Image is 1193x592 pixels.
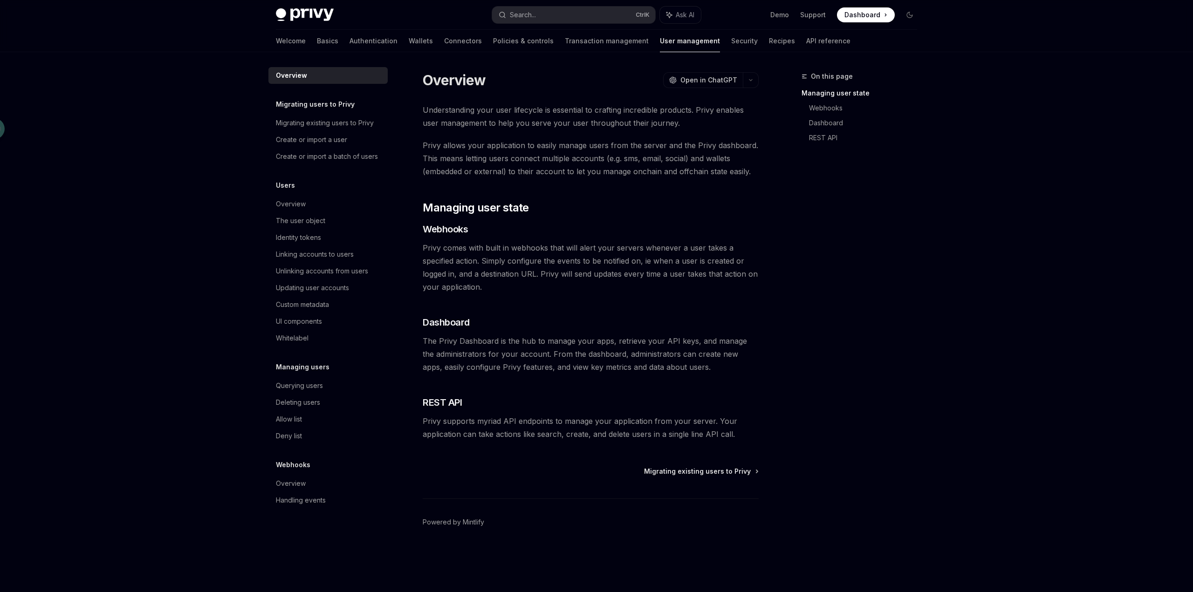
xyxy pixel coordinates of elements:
h5: Users [276,180,295,191]
div: Create or import a user [276,134,347,145]
div: Overview [276,478,306,489]
span: Ask AI [676,10,694,20]
a: Overview [268,475,388,492]
a: Support [800,10,826,20]
span: Migrating existing users to Privy [644,467,751,476]
button: Search...CtrlK [492,7,655,23]
span: Privy allows your application to easily manage users from the server and the Privy dashboard. Thi... [423,139,759,178]
button: Toggle dark mode [902,7,917,22]
a: REST API [809,130,925,145]
a: Policies & controls [493,30,554,52]
span: Ctrl K [636,11,650,19]
span: On this page [811,71,853,82]
a: Create or import a user [268,131,388,148]
div: Identity tokens [276,232,321,243]
a: Migrating existing users to Privy [268,115,388,131]
span: Open in ChatGPT [680,75,737,85]
a: Unlinking accounts from users [268,263,388,279]
div: Whitelabel [276,333,309,344]
span: Privy supports myriad API endpoints to manage your application from your server. Your application... [423,415,759,441]
a: Dashboard [837,7,895,22]
a: The user object [268,212,388,229]
div: Allow list [276,414,302,425]
span: REST API [423,396,462,409]
div: The user object [276,215,325,226]
a: Handling events [268,492,388,509]
a: API reference [806,30,850,52]
a: Custom metadata [268,296,388,313]
a: User management [660,30,720,52]
div: UI components [276,316,322,327]
h5: Managing users [276,361,329,373]
a: Basics [317,30,338,52]
a: Linking accounts to users [268,246,388,263]
a: Demo [770,10,789,20]
div: Linking accounts to users [276,249,354,260]
a: UI components [268,313,388,330]
div: Overview [276,198,306,210]
h5: Migrating users to Privy [276,99,355,110]
a: Migrating existing users to Privy [644,467,758,476]
a: Powered by Mintlify [423,517,484,527]
span: The Privy Dashboard is the hub to manage your apps, retrieve your API keys, and manage the admini... [423,334,759,374]
div: Handling events [276,495,326,506]
span: Dashboard [423,316,470,329]
div: Querying users [276,380,323,391]
img: dark logo [276,8,334,21]
a: Deleting users [268,394,388,411]
a: Security [731,30,758,52]
a: Querying users [268,377,388,394]
span: Managing user state [423,200,529,215]
div: Migrating existing users to Privy [276,117,374,129]
a: Managing user state [802,86,925,101]
span: Dashboard [844,10,880,20]
a: Dashboard [809,116,925,130]
div: Custom metadata [276,299,329,310]
div: Deleting users [276,397,320,408]
a: Authentication [350,30,398,52]
div: Search... [510,9,536,20]
a: Deny list [268,428,388,444]
a: Recipes [769,30,795,52]
a: Welcome [276,30,306,52]
span: Privy comes with built in webhooks that will alert your servers whenever a user takes a specified... [423,241,759,293]
a: Wallets [409,30,433,52]
a: Create or import a batch of users [268,148,388,165]
div: Create or import a batch of users [276,151,378,162]
a: Overview [268,67,388,84]
span: Webhooks [423,223,468,236]
a: Connectors [444,30,482,52]
div: Updating user accounts [276,282,349,293]
div: Deny list [276,430,302,442]
span: Understanding your user lifecycle is essential to crafting incredible products. Privy enables use... [423,103,759,129]
a: Identity tokens [268,229,388,246]
a: Updating user accounts [268,279,388,296]
div: Overview [276,70,307,81]
a: Transaction management [565,30,649,52]
button: Ask AI [660,7,701,23]
h1: Overview [423,72,486,88]
a: Allow list [268,411,388,428]
a: Webhooks [809,101,925,116]
a: Overview [268,196,388,212]
a: Whitelabel [268,330,388,347]
h5: Webhooks [276,459,310,470]
div: Unlinking accounts from users [276,265,368,277]
button: Open in ChatGPT [663,72,743,88]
